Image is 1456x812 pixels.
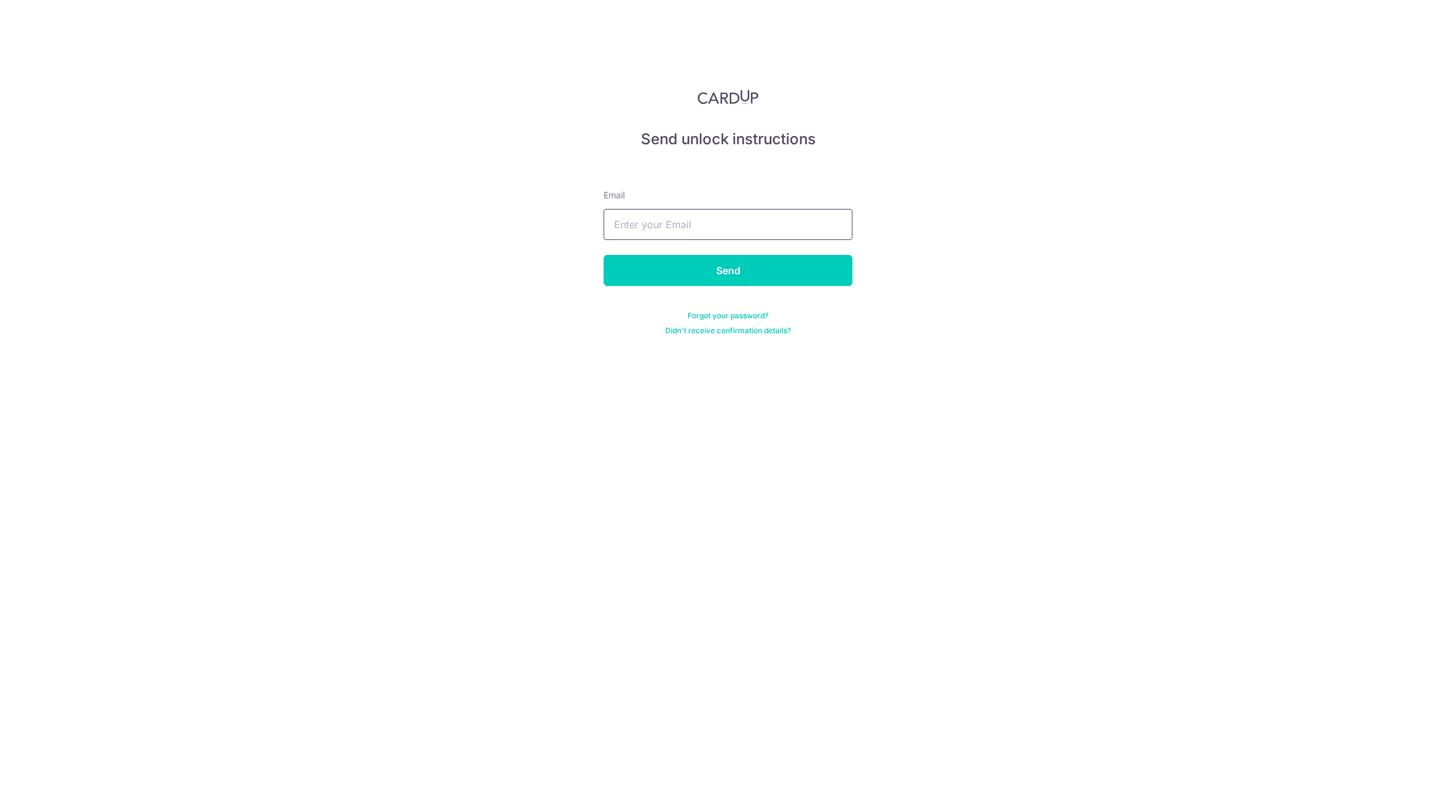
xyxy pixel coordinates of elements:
a: Didn't receive confirmation details? [665,326,791,336]
input: Send [604,255,852,286]
h5: Send unlock instructions [604,129,852,149]
img: CardUp Logo [698,90,758,104]
input: Enter your Email [604,209,852,240]
span: translation missing: en.devise.label.Email [604,190,625,200]
a: Forgot your password? [688,311,768,321]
